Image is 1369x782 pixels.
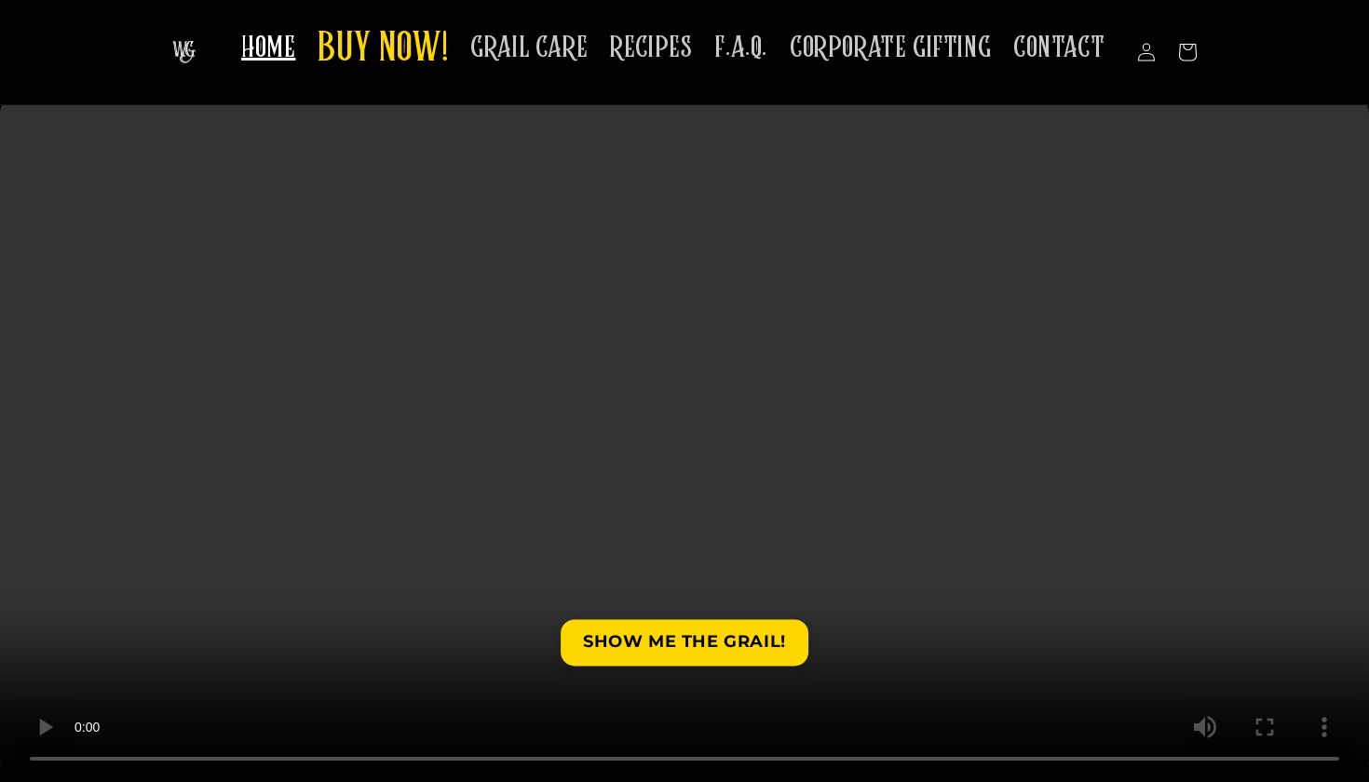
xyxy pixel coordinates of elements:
[459,19,599,77] a: GRAIL CARE
[561,620,808,666] a: SHOW ME THE GRAIL!
[318,24,448,75] span: BUY NOW!
[703,19,779,77] a: F.A.Q.
[1002,19,1116,77] a: CONTACT
[241,30,295,66] span: HOME
[610,30,692,66] span: RECIPES
[714,30,767,66] span: F.A.Q.
[172,41,196,63] img: The Whiskey Grail
[1013,30,1105,66] span: CONTACT
[779,19,1002,77] a: CORPORATE GIFTING
[230,19,306,77] a: HOME
[470,30,588,66] span: GRAIL CARE
[599,19,703,77] a: RECIPES
[790,30,991,66] span: CORPORATE GIFTING
[306,13,459,87] a: BUY NOW!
